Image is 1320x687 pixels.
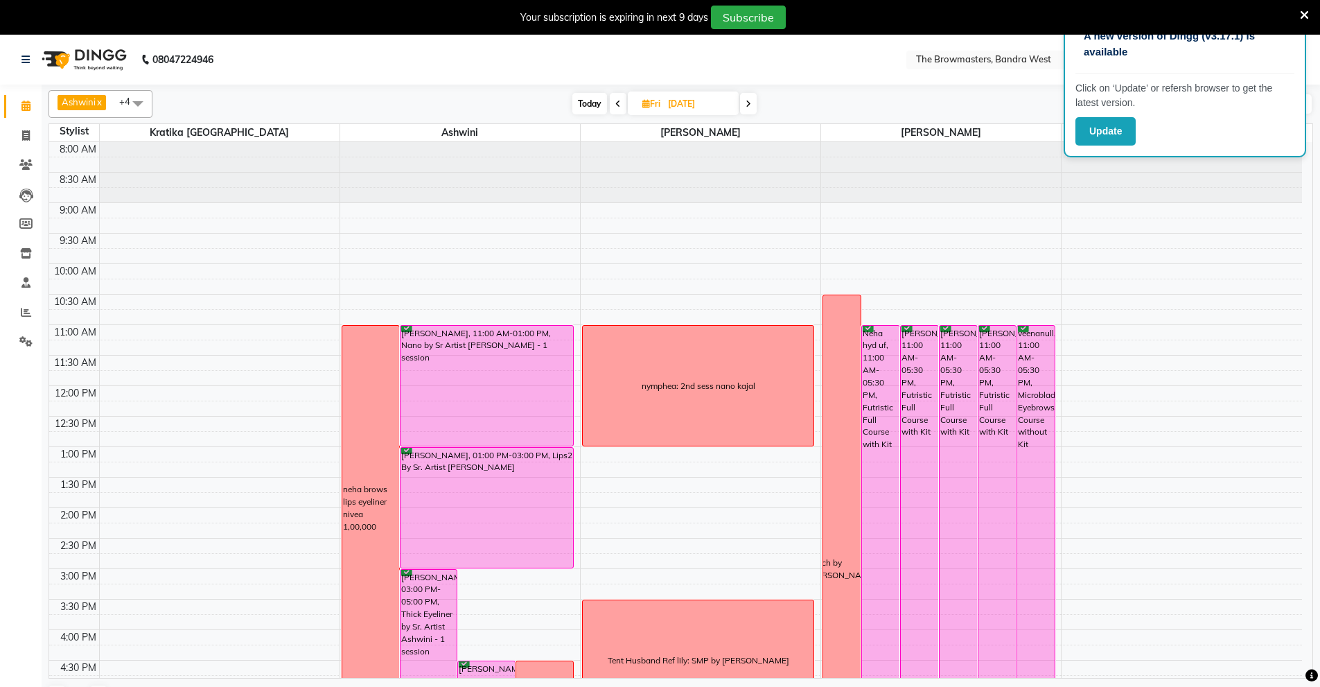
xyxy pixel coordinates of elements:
div: 1:00 PM [58,447,99,462]
div: 2:00 PM [58,508,99,523]
p: A new version of Dingg (v3.17.1) is available [1084,28,1286,60]
span: Ashwini [62,96,96,107]
div: 2:30 PM [58,539,99,553]
div: [PERSON_NAME], 01:00 PM-03:00 PM, Lips2 By Sr. Artist [PERSON_NAME] [401,448,574,568]
div: 10:30 AM [51,295,99,309]
div: 9:30 AM [57,234,99,248]
button: Update [1075,117,1136,146]
div: 4:00 PM [58,630,99,645]
div: 4:30 PM [58,661,99,675]
span: [PERSON_NAME] [581,124,820,141]
span: Nivea Artist [1062,124,1302,141]
span: Ashwini [340,124,580,141]
div: 11:00 AM [51,325,99,340]
div: Tent Husband Ref lily: SMP by [PERSON_NAME] [608,654,789,667]
div: 9:00 AM [57,203,99,218]
span: Fri [639,98,664,109]
div: neha brows lips eyeliner nivea 1,00,000 [343,483,398,532]
span: [PERSON_NAME] [821,124,1061,141]
div: 8:00 AM [57,142,99,157]
div: 11:30 AM [51,356,99,370]
div: 12:30 PM [52,417,99,431]
div: Batch by [PERSON_NAME] [809,557,876,582]
div: 8:30 AM [57,173,99,187]
span: +4 [119,96,141,107]
div: Stylist [49,124,99,139]
span: Today [572,93,607,114]
div: nymphea: 2nd sess nano kajal [642,380,755,392]
p: Click on ‘Update’ or refersh browser to get the latest version. [1075,81,1294,110]
img: logo [35,40,130,79]
div: 3:00 PM [58,569,99,584]
span: Kratika [GEOGRAPHIC_DATA] [100,124,340,141]
input: 2025-09-05 [664,94,733,114]
button: Subscribe [711,6,786,29]
div: 10:00 AM [51,264,99,279]
div: 3:30 PM [58,600,99,614]
a: x [96,96,102,107]
b: 08047224946 [152,40,213,79]
div: Your subscription is expiring in next 9 days [520,10,708,25]
div: 12:00 PM [52,386,99,401]
div: [PERSON_NAME], 11:00 AM-01:00 PM, Nano by Sr Artist [PERSON_NAME] - 1 session [401,326,574,446]
div: 1:30 PM [58,478,99,492]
